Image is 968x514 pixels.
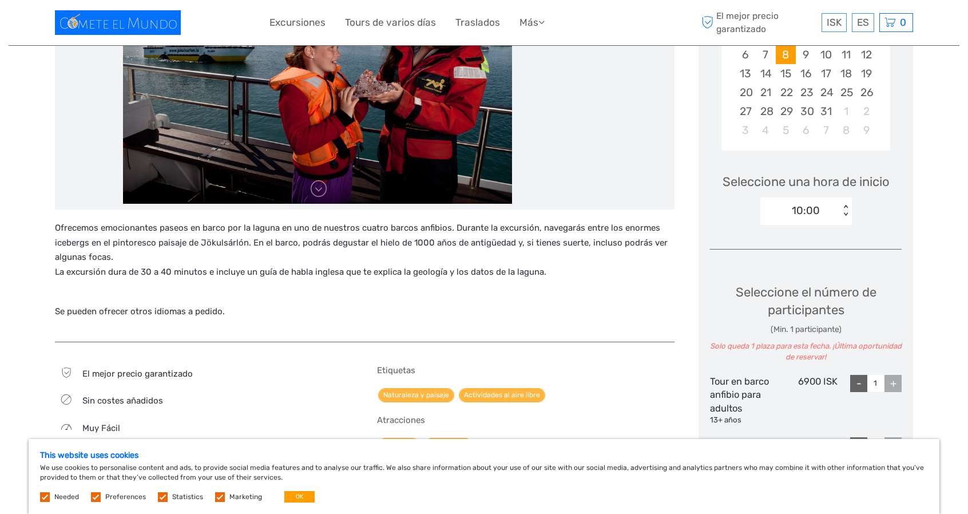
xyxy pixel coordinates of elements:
div: Choose miércoles, 15 de octubre de 2025 [776,64,796,83]
a: Actividades al aire libre [459,388,545,402]
button: Open LiveChat chat widget [132,18,145,31]
label: Marketing [229,492,262,502]
a: Más [519,14,545,31]
span: Sin costes añadidos [82,396,163,406]
div: 6900 ISK [774,375,838,426]
div: Choose sábado, 8 de noviembre de 2025 [836,121,856,140]
div: Choose martes, 21 de octubre de 2025 [756,83,776,102]
h5: This website uses cookies [40,450,928,460]
div: Choose miércoles, 22 de octubre de 2025 [776,83,796,102]
div: - [850,375,867,392]
div: Choose viernes, 10 de octubre de 2025 [816,45,836,64]
div: Choose jueves, 9 de octubre de 2025 [796,45,816,64]
div: Choose domingo, 9 de noviembre de 2025 [856,121,876,140]
div: Choose domingo, 26 de octubre de 2025 [856,83,876,102]
div: - [850,437,867,454]
a: Tours de varios días [345,14,436,31]
div: + [884,375,902,392]
a: Jökulsárlón [425,438,473,452]
div: Choose martes, 28 de octubre de 2025 [756,102,776,121]
button: OK [284,491,315,503]
div: 13+ años [710,415,774,426]
div: Choose martes, 4 de noviembre de 2025 [756,121,776,140]
div: Choose sábado, 11 de octubre de 2025 [836,45,856,64]
div: Choose lunes, 6 de octubre de 2025 [735,45,755,64]
div: Choose lunes, 3 de noviembre de 2025 [735,121,755,140]
div: Choose viernes, 7 de noviembre de 2025 [816,121,836,140]
span: El mejor precio garantizado [82,369,193,379]
div: Choose sábado, 25 de octubre de 2025 [836,83,856,102]
div: Choose domingo, 12 de octubre de 2025 [856,45,876,64]
span: Muy fácil [82,423,120,433]
img: 1596-f2c90223-336e-450d-9c2c-e84ae6d72b4c_logo_small.jpg [55,10,181,35]
a: Traslados [455,14,500,31]
div: Choose lunes, 20 de octubre de 2025 [735,83,755,102]
h5: Etiquetas [377,365,675,375]
h5: Atracciones [377,415,675,425]
div: Choose domingo, 2 de noviembre de 2025 [856,102,876,121]
div: 10:00 [792,203,820,218]
div: Choose viernes, 24 de octubre de 2025 [816,83,836,102]
div: Choose jueves, 30 de octubre de 2025 [796,102,816,121]
a: Excursiones [269,14,326,31]
a: Costa Sur [378,438,420,452]
div: Choose viernes, 17 de octubre de 2025 [816,64,836,83]
span: ISK [827,17,842,28]
div: Choose miércoles, 5 de noviembre de 2025 [776,121,796,140]
div: Choose domingo, 19 de octubre de 2025 [856,64,876,83]
div: Se pueden ofrecer otros idiomas a pedido. [55,221,675,330]
span: Seleccione una hora de inicio [723,173,890,191]
div: Choose lunes, 13 de octubre de 2025 [735,64,755,83]
label: Needed [54,492,79,502]
div: Tour en barco anfibio para adultos [710,375,774,426]
div: 0 ISK [774,437,838,489]
div: ES [852,13,874,32]
a: Naturaleza y paisaje [378,388,454,402]
div: Recorrido en barco anfibio para bebés [710,437,774,489]
div: Choose martes, 14 de octubre de 2025 [756,64,776,83]
div: Choose sábado, 1 de noviembre de 2025 [836,102,856,121]
div: Solo queda 1 plaza para esta fecha. ¡Última oportunidad de reservar! [710,341,902,363]
div: Choose sábado, 18 de octubre de 2025 [836,64,856,83]
div: (Min. 1 participante) [710,324,902,335]
div: < > [840,205,850,217]
div: Choose martes, 7 de octubre de 2025 [756,45,776,64]
div: Choose jueves, 16 de octubre de 2025 [796,64,816,83]
div: + [884,437,902,454]
div: We use cookies to personalise content and ads, to provide social media features and to analyse ou... [29,439,939,514]
label: Preferences [105,492,146,502]
div: Seleccione el número de participantes [710,283,902,363]
div: Choose miércoles, 29 de octubre de 2025 [776,102,796,121]
p: Ofrecemos emocionantes paseos en barco por la laguna en uno de nuestros cuatro barcos anfibios. D... [55,221,675,279]
div: Choose miércoles, 8 de octubre de 2025 [776,45,796,64]
div: Choose jueves, 23 de octubre de 2025 [796,83,816,102]
label: Statistics [172,492,203,502]
div: month 2025-10 [725,26,886,140]
div: Choose viernes, 31 de octubre de 2025 [816,102,836,121]
div: Choose jueves, 6 de noviembre de 2025 [796,121,816,140]
div: Choose lunes, 27 de octubre de 2025 [735,102,755,121]
p: We're away right now. Please check back later! [16,20,129,29]
span: 0 [898,17,908,28]
span: El mejor precio garantizado [699,10,819,35]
